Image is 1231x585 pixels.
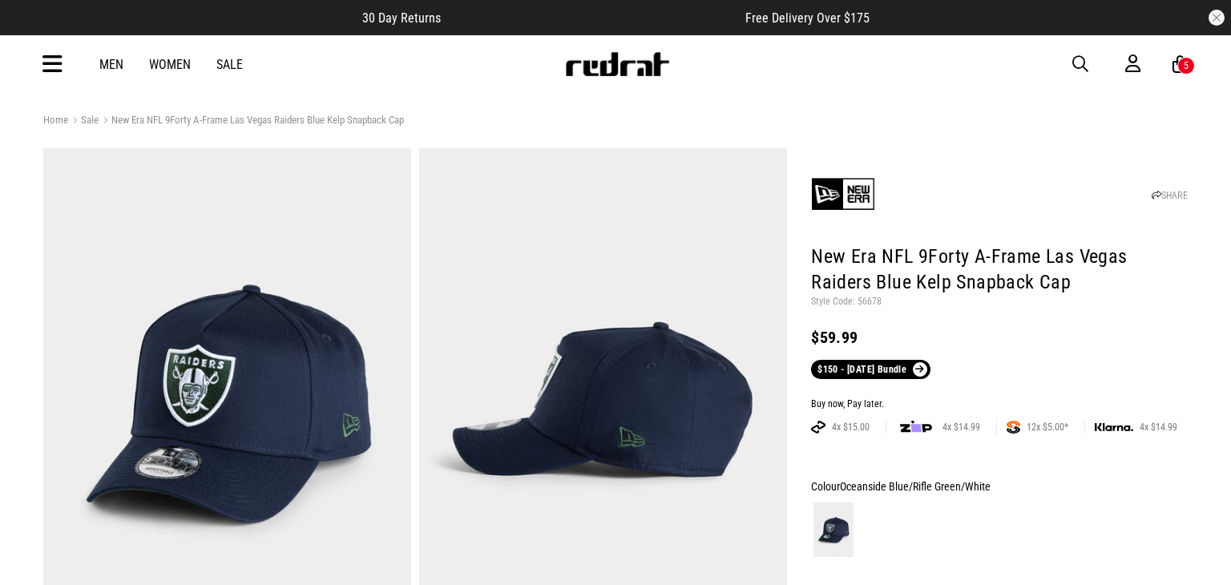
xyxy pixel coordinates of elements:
span: 4x $15.00 [825,421,876,434]
span: 30 Day Returns [362,10,441,26]
span: Oceanside Blue/Rifle Green/White [840,480,991,493]
img: AFTERPAY [811,421,825,434]
img: Redrat logo [564,52,670,76]
span: 12x $5.00* [1020,421,1075,434]
span: Free Delivery Over $175 [745,10,870,26]
a: SHARE [1152,190,1188,201]
span: 4x $14.99 [936,421,987,434]
div: $59.99 [811,328,1188,347]
a: New Era NFL 9Forty A-Frame Las Vegas Raiders Blue Kelp Snapback Cap [99,114,404,129]
a: Sale [216,57,243,72]
div: Colour [811,477,1188,496]
a: 5 [1172,56,1188,73]
img: New Era [811,162,875,226]
img: zip [900,419,932,435]
img: SPLITPAY [1007,421,1020,434]
iframe: Customer reviews powered by Trustpilot [473,10,713,26]
a: Sale [68,114,99,129]
h1: New Era NFL 9Forty A-Frame Las Vegas Raiders Blue Kelp Snapback Cap [811,244,1188,296]
div: Buy now, Pay later. [811,398,1188,411]
img: Oceanside Blue/Rifle Green/White [813,502,854,557]
a: Men [99,57,123,72]
a: Women [149,57,191,72]
span: 4x $14.99 [1133,421,1184,434]
a: $150 - [DATE] Bundle [811,360,930,379]
div: 5 [1184,60,1189,71]
a: Home [43,114,68,126]
img: KLARNA [1095,423,1133,432]
p: Style Code: 56678 [811,296,1188,309]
